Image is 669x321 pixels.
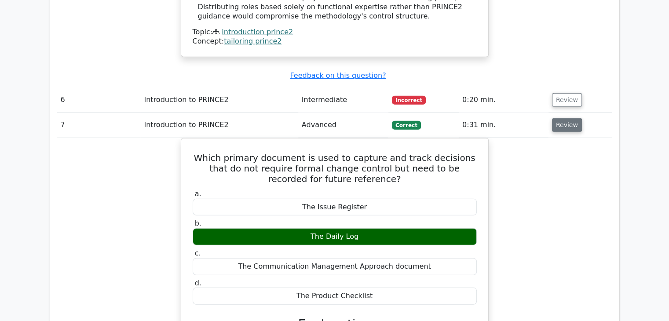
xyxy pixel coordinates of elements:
[193,228,477,245] div: The Daily Log
[57,88,141,113] td: 6
[140,88,298,113] td: Introduction to PRINCE2
[552,93,582,107] button: Review
[193,28,477,37] div: Topic:
[140,113,298,138] td: Introduction to PRINCE2
[298,88,388,113] td: Intermediate
[459,88,548,113] td: 0:20 min.
[222,28,293,36] a: introduction prince2
[193,288,477,305] div: The Product Checklist
[57,113,141,138] td: 7
[224,37,281,45] a: tailoring prince2
[195,219,201,227] span: b.
[552,118,582,132] button: Review
[298,113,388,138] td: Advanced
[195,190,201,198] span: a.
[193,199,477,216] div: The Issue Register
[195,279,201,287] span: d.
[290,71,386,80] a: Feedback on this question?
[392,121,420,130] span: Correct
[459,113,548,138] td: 0:31 min.
[193,258,477,275] div: The Communication Management Approach document
[193,37,477,46] div: Concept:
[392,96,426,105] span: Incorrect
[192,153,478,184] h5: Which primary document is used to capture and track decisions that do not require formal change c...
[195,249,201,257] span: c.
